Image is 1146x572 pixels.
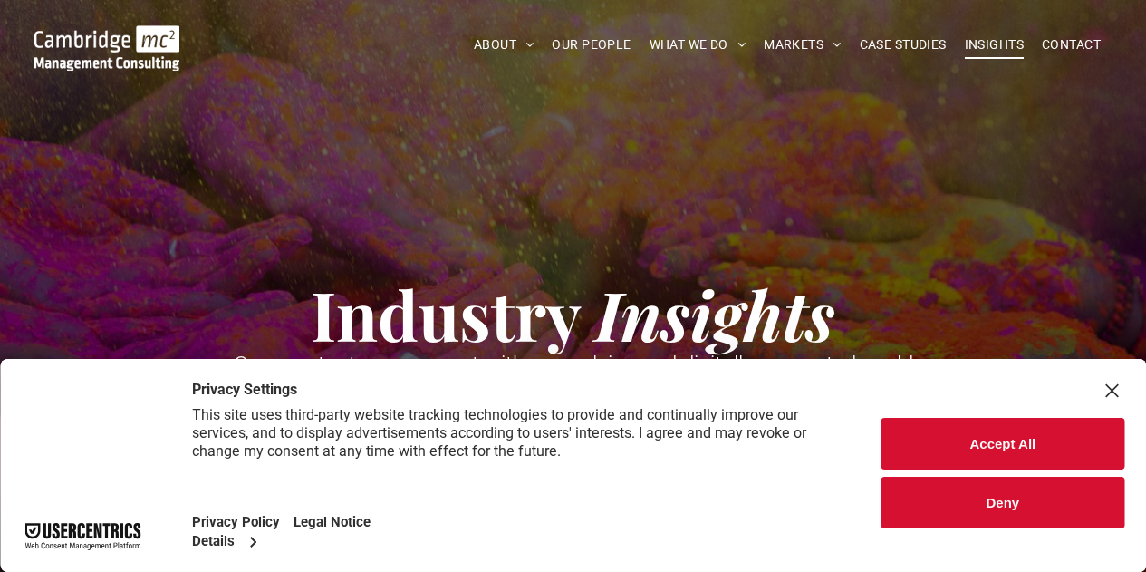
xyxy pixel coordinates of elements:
[621,268,835,359] strong: nsights
[851,31,956,59] a: CASE STUDIES
[311,268,580,359] strong: Industry
[595,268,621,359] strong: I
[234,352,913,377] span: Our constant engagement with an evolving and digitally connected world
[34,25,180,71] img: Go to Homepage
[465,31,544,59] a: ABOUT
[956,31,1033,59] a: INSIGHTS
[34,28,180,47] a: Your Business Transformed | Cambridge Management Consulting
[755,31,850,59] a: MARKETS
[640,31,756,59] a: WHAT WE DO
[543,31,640,59] a: OUR PEOPLE
[1033,31,1110,59] a: CONTACT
